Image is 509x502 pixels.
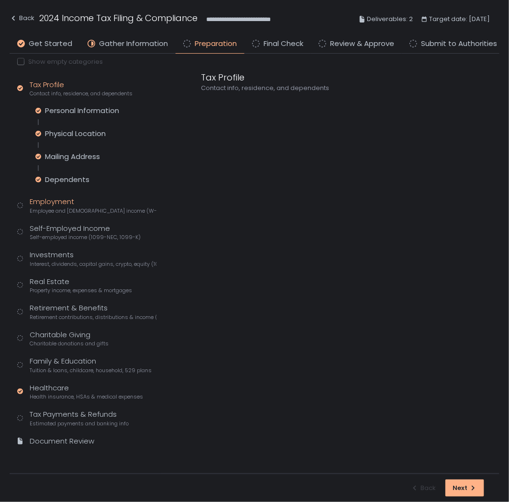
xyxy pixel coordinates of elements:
[30,207,156,215] span: Employee and [DEMOGRAPHIC_DATA] income (W-2s)
[45,152,100,161] div: Mailing Address
[30,356,152,374] div: Family & Education
[367,13,413,25] span: Deliverables: 2
[330,38,394,49] span: Review & Approve
[10,11,34,27] button: Back
[99,38,168,49] span: Gather Information
[30,276,132,295] div: Real Estate
[30,314,156,321] span: Retirement contributions, distributions & income (1099-R, 5498)
[195,38,237,49] span: Preparation
[29,38,72,49] span: Get Started
[30,393,143,400] span: Health insurance, HSAs & medical expenses
[421,38,497,49] span: Submit to Authorities
[30,223,141,241] div: Self-Employed Income
[445,479,484,497] button: Next
[45,129,106,138] div: Physical Location
[39,11,198,24] h1: 2024 Income Tax Filing & Compliance
[264,38,303,49] span: Final Check
[30,80,133,98] div: Tax Profile
[30,90,133,97] span: Contact info, residence, and dependents
[429,13,490,25] span: Target date: [DATE]
[30,234,141,241] span: Self-employed income (1099-NEC, 1099-K)
[30,409,129,427] div: Tax Payments & Refunds
[10,12,34,24] div: Back
[453,484,477,492] div: Next
[45,106,119,115] div: Personal Information
[201,84,480,92] div: Contact info, residence, and dependents
[30,436,94,447] div: Document Review
[30,196,156,215] div: Employment
[30,383,143,401] div: Healthcare
[30,340,109,347] span: Charitable donations and gifts
[45,175,89,184] div: Dependents
[30,330,109,348] div: Charitable Giving
[30,367,152,374] span: Tuition & loans, childcare, household, 529 plans
[30,287,132,294] span: Property income, expenses & mortgages
[30,261,156,268] span: Interest, dividends, capital gains, crypto, equity (1099s, K-1s)
[30,303,156,321] div: Retirement & Benefits
[201,71,480,84] div: Tax Profile
[30,250,156,268] div: Investments
[30,420,129,427] span: Estimated payments and banking info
